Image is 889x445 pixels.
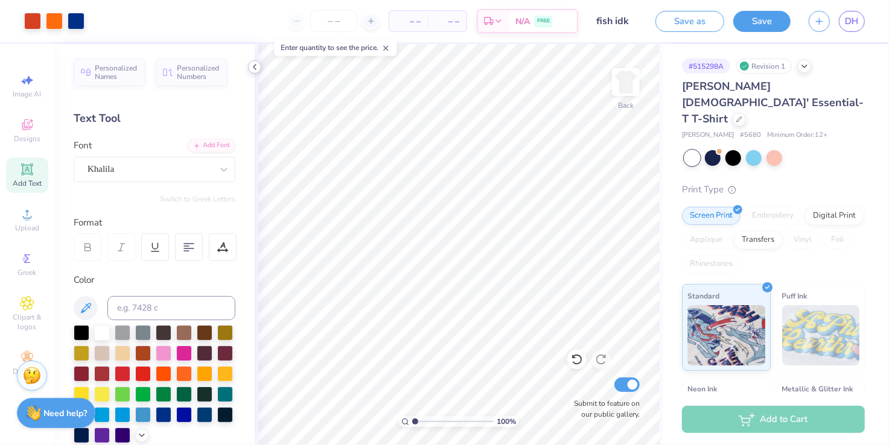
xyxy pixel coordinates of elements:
[734,231,782,249] div: Transfers
[682,183,865,197] div: Print Type
[736,58,792,74] div: Revision 1
[537,17,550,25] span: FREE
[682,207,741,225] div: Screen Print
[74,110,235,127] div: Text Tool
[782,305,860,365] img: Puff Ink
[13,367,42,376] span: Decorate
[274,39,397,56] div: Enter quantity to see the price.
[682,231,730,249] div: Applique
[587,9,646,33] input: Untitled Design
[107,296,235,320] input: e.g. 7428 c
[839,11,865,32] a: DH
[682,58,730,74] div: # 515298A
[655,11,724,32] button: Save as
[15,223,39,233] span: Upload
[823,231,852,249] div: Foil
[805,207,864,225] div: Digital Print
[740,130,761,140] span: # 5680
[18,268,37,277] span: Greek
[515,15,530,28] span: N/A
[497,416,516,427] span: 100 %
[13,178,42,188] span: Add Text
[160,194,235,204] button: Switch to Greek Letters
[435,15,459,28] span: – –
[782,382,853,395] span: Metallic & Glitter Ink
[614,70,638,94] img: Back
[682,79,864,126] span: [PERSON_NAME] [DEMOGRAPHIC_DATA]' Essential-T T-Shirt
[74,139,92,153] label: Font
[845,14,859,28] span: DH
[6,312,48,332] span: Clipart & logos
[310,10,357,32] input: – –
[44,408,88,419] strong: Need help?
[74,216,237,230] div: Format
[397,15,421,28] span: – –
[95,64,138,81] span: Personalized Names
[687,305,765,365] img: Standard
[682,255,741,273] div: Rhinestones
[14,134,40,144] span: Designs
[733,11,791,32] button: Save
[744,207,801,225] div: Embroidery
[687,382,717,395] span: Neon Ink
[687,289,719,302] span: Standard
[618,100,634,111] div: Back
[177,64,220,81] span: Personalized Numbers
[74,273,235,287] div: Color
[567,398,640,420] label: Submit to feature on our public gallery.
[13,89,42,99] span: Image AI
[682,130,734,140] span: [PERSON_NAME]
[782,289,808,302] span: Puff Ink
[767,130,827,140] span: Minimum Order: 12 +
[188,139,235,153] div: Add Font
[786,231,820,249] div: Vinyl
